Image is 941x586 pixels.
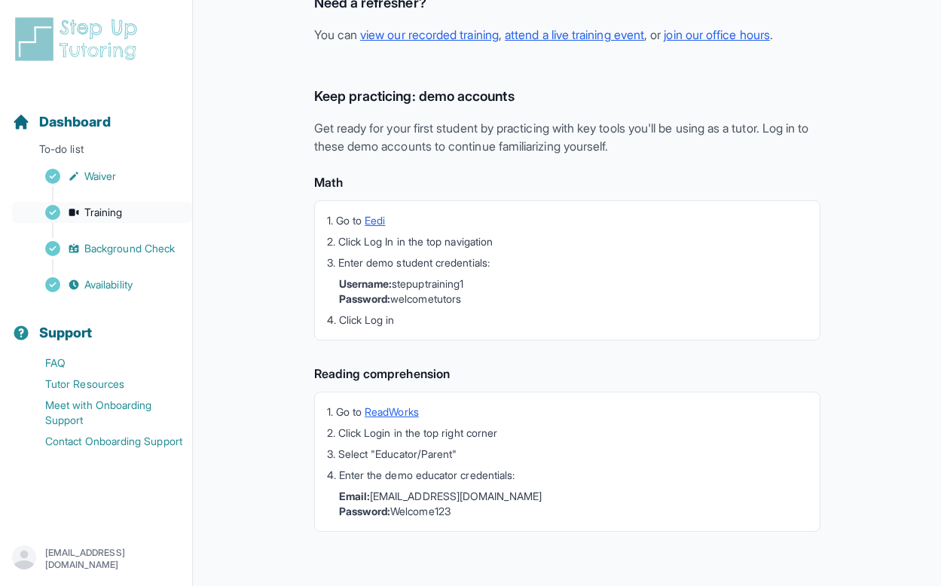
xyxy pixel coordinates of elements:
[84,241,175,256] span: Background Check
[327,255,808,270] li: 3. Enter demo student credentials:
[327,447,808,462] li: 3. Select "Educator/Parent"
[664,27,769,42] a: join our office hours
[314,26,820,44] p: You can , , or .
[12,166,192,187] a: Waiver
[327,468,808,483] li: 4. Enter the demo educator credentials:
[12,274,192,295] a: Availability
[12,395,192,431] a: Meet with Onboarding Support
[339,489,808,519] li: [EMAIL_ADDRESS][DOMAIN_NAME] Welcome123
[327,426,808,441] li: 2. Click Login in the top right corner
[339,276,808,307] li: stepuptraining1 welcometutors
[12,111,111,133] a: Dashboard
[39,111,111,133] span: Dashboard
[314,173,820,191] h4: Math
[314,86,820,107] h3: Keep practicing: demo accounts
[12,202,192,223] a: Training
[6,298,186,349] button: Support
[314,365,820,383] h4: Reading comprehension
[12,431,192,452] a: Contact Onboarding Support
[84,205,123,220] span: Training
[327,313,808,328] li: 4. Click Log in
[12,238,192,259] a: Background Check
[339,277,393,290] strong: Username:
[12,374,192,395] a: Tutor Resources
[39,322,93,343] span: Support
[365,405,419,418] a: ReadWorks
[6,142,186,163] p: To-do list
[6,87,186,139] button: Dashboard
[314,119,820,155] p: Get ready for your first student by practicing with key tools you'll be using as a tutor. Log in ...
[339,292,391,305] strong: Password:
[339,490,370,502] strong: Email:
[327,234,808,249] li: 2. Click Log In in the top navigation
[505,27,644,42] a: attend a live training event
[360,27,499,42] a: view our recorded training
[327,213,808,228] li: 1. Go to
[12,353,192,374] a: FAQ
[327,404,808,420] li: 1. Go to
[365,214,385,227] a: Eedi
[12,545,180,572] button: [EMAIL_ADDRESS][DOMAIN_NAME]
[84,169,116,184] span: Waiver
[339,505,391,517] strong: Password:
[84,277,133,292] span: Availability
[12,15,146,63] img: logo
[45,547,180,571] p: [EMAIL_ADDRESS][DOMAIN_NAME]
